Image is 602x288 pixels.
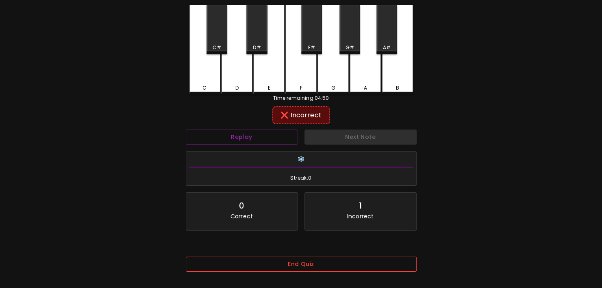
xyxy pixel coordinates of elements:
div: 1 [359,199,362,212]
h6: ❄️ [189,155,413,164]
div: B [396,84,399,92]
div: D [235,84,238,92]
button: Replay [186,130,298,145]
button: End Quiz [186,257,417,272]
div: D# [253,44,261,51]
div: E [267,84,270,92]
div: A# [383,44,391,51]
div: A [363,84,367,92]
div: Time remaining: 04:50 [189,95,413,102]
div: G [331,84,335,92]
div: C# [213,44,221,51]
div: ❌ Incorrect [276,110,326,120]
div: 0 [239,199,244,212]
p: Incorrect [347,212,374,220]
p: Correct [230,212,253,220]
div: F# [308,44,315,51]
div: G# [346,44,354,51]
div: F [300,84,302,92]
span: Streak: 0 [189,174,413,182]
div: C [202,84,206,92]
